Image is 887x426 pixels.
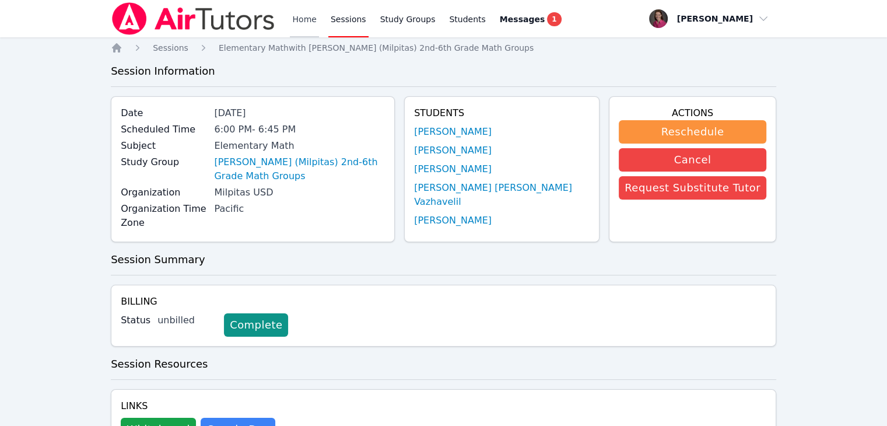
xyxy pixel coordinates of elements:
[219,43,534,53] span: Elementary Math with [PERSON_NAME] (Milpitas) 2nd-6th Grade Math Groups
[121,139,207,153] label: Subject
[547,12,561,26] span: 1
[111,2,276,35] img: Air Tutors
[214,202,385,216] div: Pacific
[121,123,207,137] label: Scheduled Time
[111,63,776,79] h3: Session Information
[619,120,766,144] button: Reschedule
[121,186,207,200] label: Organization
[214,139,385,153] div: Elementary Math
[153,43,188,53] span: Sessions
[214,186,385,200] div: Milpitas USD
[121,155,207,169] label: Study Group
[214,123,385,137] div: 6:00 PM - 6:45 PM
[121,106,207,120] label: Date
[619,106,766,120] h4: Actions
[214,155,385,183] a: [PERSON_NAME] (Milpitas) 2nd-6th Grade Math Groups
[214,106,385,120] div: [DATE]
[111,356,776,372] h3: Session Resources
[153,42,188,54] a: Sessions
[619,176,766,200] button: Request Substitute Tutor
[224,313,288,337] a: Complete
[414,214,492,228] a: [PERSON_NAME]
[414,106,590,120] h4: Students
[111,42,776,54] nav: Breadcrumb
[414,144,492,158] a: [PERSON_NAME]
[619,148,766,172] button: Cancel
[219,42,534,54] a: Elementary Mathwith [PERSON_NAME] (Milpitas) 2nd-6th Grade Math Groups
[414,181,590,209] a: [PERSON_NAME] [PERSON_NAME] Vazhavelil
[157,313,215,327] div: unbilled
[121,295,766,309] h4: Billing
[111,252,776,268] h3: Session Summary
[414,125,492,139] a: [PERSON_NAME]
[414,162,492,176] a: [PERSON_NAME]
[500,13,545,25] span: Messages
[121,202,207,230] label: Organization Time Zone
[121,313,150,327] label: Status
[121,399,275,413] h4: Links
